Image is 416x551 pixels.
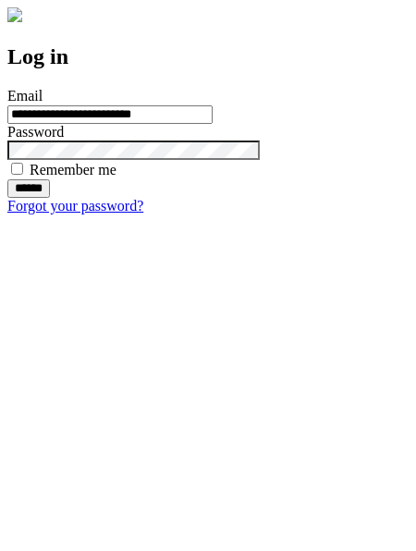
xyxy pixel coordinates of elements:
[7,7,22,22] img: logo-4e3dc11c47720685a147b03b5a06dd966a58ff35d612b21f08c02c0306f2b779.png
[7,198,143,214] a: Forgot your password?
[30,162,116,178] label: Remember me
[7,88,43,104] label: Email
[7,124,64,140] label: Password
[7,44,409,69] h2: Log in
